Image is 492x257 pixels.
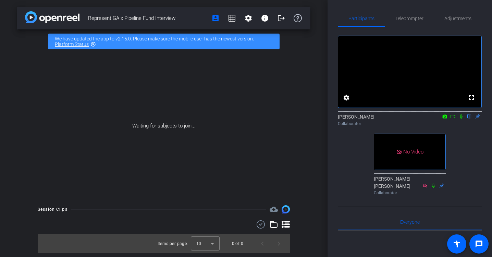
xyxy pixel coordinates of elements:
[270,205,278,213] span: Destinations for your clips
[25,11,79,23] img: app-logo
[88,11,207,25] span: Represent GA x Pipeline Fund Interview
[261,14,269,22] mat-icon: info
[403,149,423,155] span: No Video
[211,14,220,22] mat-icon: account_box
[467,94,476,102] mat-icon: fullscreen
[395,16,423,21] span: Teleprompter
[348,16,374,21] span: Participants
[55,41,89,47] a: Platform Status
[400,220,420,224] span: Everyone
[254,235,271,252] button: Previous page
[465,113,473,119] mat-icon: flip
[232,240,243,247] div: 0 of 0
[444,16,471,21] span: Adjustments
[277,14,285,22] mat-icon: logout
[270,205,278,213] mat-icon: cloud_upload
[338,113,482,127] div: [PERSON_NAME]
[374,175,446,196] div: [PERSON_NAME] [PERSON_NAME]
[48,34,280,49] div: We have updated the app to v2.15.0. Please make sure the mobile user has the newest version.
[158,240,188,247] div: Items per page:
[374,190,446,196] div: Collaborator
[475,240,483,248] mat-icon: message
[228,14,236,22] mat-icon: grid_on
[271,235,287,252] button: Next page
[282,205,290,213] img: Session clips
[38,206,67,213] div: Session Clips
[342,94,350,102] mat-icon: settings
[244,14,253,22] mat-icon: settings
[90,41,96,47] mat-icon: highlight_off
[453,240,461,248] mat-icon: accessibility
[338,121,482,127] div: Collaborator
[17,53,310,198] div: Waiting for subjects to join...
